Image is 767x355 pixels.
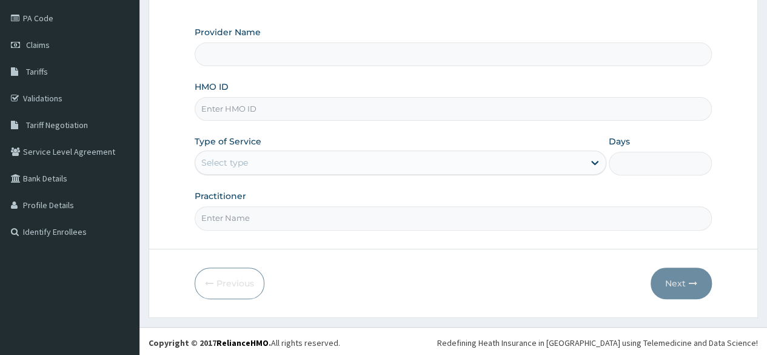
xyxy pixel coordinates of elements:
button: Next [651,268,712,299]
label: Practitioner [195,190,246,202]
label: Days [609,135,630,147]
div: Select type [201,157,248,169]
input: Enter HMO ID [195,97,712,121]
span: Tariffs [26,66,48,77]
strong: Copyright © 2017 . [149,337,271,348]
span: Tariff Negotiation [26,120,88,130]
label: HMO ID [195,81,229,93]
label: Type of Service [195,135,261,147]
label: Provider Name [195,26,261,38]
div: Redefining Heath Insurance in [GEOGRAPHIC_DATA] using Telemedicine and Data Science! [437,337,758,349]
a: RelianceHMO [216,337,269,348]
button: Previous [195,268,264,299]
input: Enter Name [195,206,712,230]
span: Claims [26,39,50,50]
